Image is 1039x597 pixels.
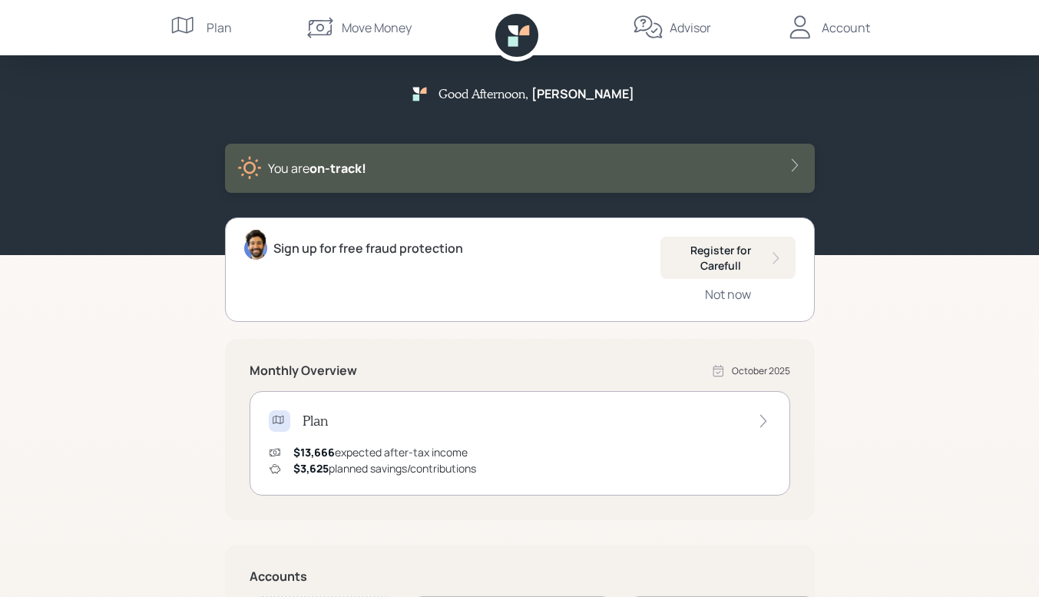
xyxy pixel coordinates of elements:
div: planned savings/contributions [293,460,476,476]
span: $13,666 [293,445,335,459]
div: Not now [705,286,751,303]
h4: Plan [303,413,328,430]
img: eric-schwartz-headshot.png [244,229,267,260]
div: Register for Carefull [673,243,783,273]
button: Register for Carefull [660,237,796,279]
div: expected after-tax income [293,444,468,460]
span: $3,625 [293,461,329,476]
div: Plan [207,18,232,37]
div: October 2025 [732,364,790,378]
h5: Accounts [250,569,790,584]
div: Sign up for free fraud protection [273,239,463,257]
div: Advisor [670,18,711,37]
h5: [PERSON_NAME] [531,87,634,101]
span: on‑track! [309,160,366,177]
h5: Good Afternoon , [438,86,528,101]
img: sunny-XHVQM73Q.digested.png [237,156,262,181]
h5: Monthly Overview [250,363,357,378]
div: Account [822,18,870,37]
div: Move Money [342,18,412,37]
div: You are [268,159,366,177]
